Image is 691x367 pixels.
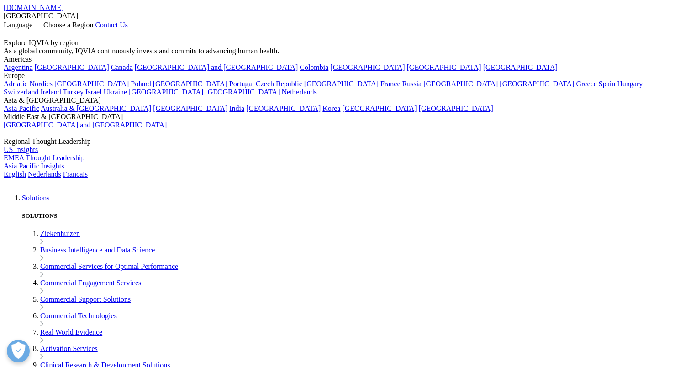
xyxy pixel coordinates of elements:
a: Australia & [GEOGRAPHIC_DATA] [41,105,151,112]
a: Ireland [40,88,61,96]
a: Argentina [4,63,33,71]
a: Portugal [229,80,254,88]
button: Voorkeuren openen [7,340,30,362]
span: Choose a Region [43,21,93,29]
a: [GEOGRAPHIC_DATA] [330,63,405,71]
a: Greece [576,80,596,88]
a: Colombia [300,63,328,71]
a: [GEOGRAPHIC_DATA] [407,63,481,71]
a: [GEOGRAPHIC_DATA] [153,105,227,112]
a: Czech Republic [256,80,302,88]
a: Spain [599,80,615,88]
a: [GEOGRAPHIC_DATA] [419,105,493,112]
a: Asia Pacific [4,105,39,112]
a: [GEOGRAPHIC_DATA] [304,80,379,88]
a: Commercial Engagement Services [40,279,141,287]
a: Contact Us [95,21,128,29]
div: [GEOGRAPHIC_DATA] [4,12,674,20]
a: Commercial Technologies [40,312,117,320]
a: Solutions [22,194,49,202]
a: Adriatic [4,80,27,88]
a: Asia Pacific Insights [4,162,64,170]
a: English [4,170,26,178]
a: Nordics [29,80,53,88]
a: [GEOGRAPHIC_DATA] and [GEOGRAPHIC_DATA] [135,63,298,71]
a: Ukraine [104,88,127,96]
a: Switzerland [4,88,38,96]
a: [GEOGRAPHIC_DATA] [205,88,280,96]
a: Commercial Support Solutions [40,295,131,303]
a: Canada [111,63,133,71]
a: Israel [85,88,102,96]
a: Netherlands [281,88,316,96]
a: Turkey [63,88,84,96]
a: Activation Services [40,345,98,352]
a: Français [63,170,88,178]
a: France [380,80,401,88]
div: Middle East & [GEOGRAPHIC_DATA] [4,113,674,121]
a: [GEOGRAPHIC_DATA] [246,105,321,112]
a: Real World Evidence [40,328,102,336]
a: Business Intelligence and Data Science [40,246,155,254]
div: Americas [4,55,674,63]
a: US Insights [4,146,38,153]
div: Explore IQVIA by region [4,39,674,47]
a: [GEOGRAPHIC_DATA] [342,105,417,112]
a: [GEOGRAPHIC_DATA] [500,80,574,88]
span: Language [4,21,32,29]
a: Korea [322,105,340,112]
a: EMEA Thought Leadership [4,154,84,162]
a: [GEOGRAPHIC_DATA] [129,88,203,96]
div: Europe [4,72,674,80]
a: Nederlands [28,170,61,178]
a: Hungary [617,80,643,88]
a: [DOMAIN_NAME] [4,4,64,11]
a: [GEOGRAPHIC_DATA] [423,80,498,88]
a: Ziekenhuizen [40,230,80,237]
a: Poland [131,80,151,88]
div: Regional Thought Leadership [4,137,674,146]
div: Asia & [GEOGRAPHIC_DATA] [4,96,674,105]
a: [GEOGRAPHIC_DATA] [153,80,227,88]
h5: SOLUTIONS [22,212,674,220]
a: [GEOGRAPHIC_DATA] [35,63,109,71]
a: Russia [402,80,422,88]
div: As a global community, IQVIA continuously invests and commits to advancing human health. [4,47,674,55]
a: [GEOGRAPHIC_DATA] [483,63,558,71]
a: [GEOGRAPHIC_DATA] and [GEOGRAPHIC_DATA] [4,121,167,129]
a: Commercial Services for Optimal Performance [40,262,178,270]
a: [GEOGRAPHIC_DATA] [54,80,129,88]
a: India [229,105,244,112]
